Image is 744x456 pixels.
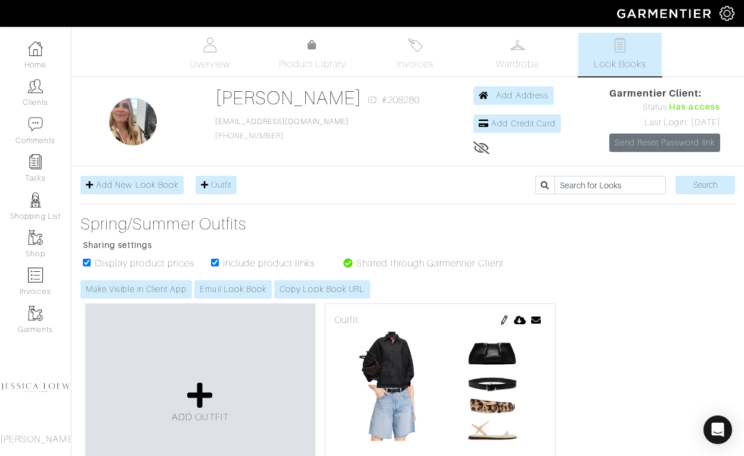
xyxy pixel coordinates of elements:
[594,57,647,72] span: Look Books
[96,180,178,190] span: Add New Look Book
[28,268,43,283] img: orders-icon-0abe47150d42831381b5fb84f609e132dff9fe21cb692f30cb5eec754e2cba89.png
[609,86,720,101] span: Garmentier Client:
[194,280,272,299] a: Email Look Book
[95,256,194,271] label: Display product prices
[611,3,720,24] img: garmentier-logo-header-white-b43fb05a5012e4ada735d5af1a66efaba907eab6374d6393d1fbf88cb4ef424d.png
[578,33,662,76] a: Look Books
[473,86,554,105] a: Add Address
[28,306,43,321] img: garments-icon-b7da505a4dc4fd61783c78ac3ca0ef83fa9d6f193b1c9dc38574b1d14d53ca28.png
[80,280,192,299] a: Make Visible in Client App
[215,117,349,140] span: [PHONE_NUMBER]
[215,87,362,108] a: [PERSON_NAME]
[279,57,346,72] span: Product Library
[28,117,43,132] img: comment-icon-a0a6a9ef722e966f86d9cbdc48e553b5cf19dbc54f86b18d962a5391bc8f6eb6.png
[408,38,423,52] img: orders-27d20c2124de7fd6de4e0e44c1d41de31381a507db9b33961299e4e07d508b8c.svg
[609,134,720,152] a: Send Reset Password link
[334,313,546,327] div: Outfit
[28,193,43,207] img: stylists-icon-eb353228a002819b7ec25b43dbf5f0378dd9e0616d9560372ff212230b889e62.png
[190,57,230,72] span: Overview
[215,117,349,126] a: [EMAIL_ADDRESS][DOMAIN_NAME]
[211,180,231,190] span: Outfit
[703,415,732,444] div: Open Intercom Messenger
[510,38,525,52] img: wardrobe-487a4870c1b7c33e795ec22d11cfc2ed9d08956e64fb3008fe2437562e282088.svg
[373,33,457,76] a: Invoices
[491,119,556,128] span: Add Credit Card
[669,101,720,114] span: Has access
[80,176,184,194] a: Add New Look Book
[356,256,504,271] label: Shared through Garmentier Client
[172,412,229,423] span: ADD OUTFIT
[675,176,735,194] input: Search
[554,176,666,194] input: Search for Looks
[609,116,720,129] div: Last Login: [DATE]
[203,38,218,52] img: basicinfo-40fd8af6dae0f16599ec9e87c0ef1c0a1fdea2edbe929e3d69a839185d80c458.svg
[274,280,370,299] a: Copy Look Book URL
[196,176,237,194] a: Outfit
[28,79,43,94] img: clients-icon-6bae9207a08558b7cb47a8932f037763ab4055f8c8b6bfacd5dc20c3e0201464.png
[368,93,420,107] span: ID: #208280
[720,6,734,21] img: gear-icon-white-bd11855cb880d31180b6d7d6211b90ccbf57a29d726f0c71d8c61bd08dd39cc2.png
[83,239,511,252] p: Sharing settings
[223,256,315,271] label: Include product links
[271,38,354,72] a: Product Library
[613,38,628,52] img: todo-9ac3debb85659649dc8f770b8b6100bb5dab4b48dedcbae339e5042a72dfd3cc.svg
[500,315,509,325] img: pen-cf24a1663064a2ec1b9c1bd2387e9de7a2fa800b781884d57f21acf72779bad2.png
[609,101,720,114] div: Status:
[476,33,559,76] a: Wardrobe
[28,41,43,56] img: dashboard-icon-dbcd8f5a0b271acd01030246c82b418ddd0df26cd7fceb0bd07c9910d44c42f6.png
[80,214,511,234] a: Spring/Summer Outfits
[172,381,229,424] a: ADD OUTFIT
[28,154,43,169] img: reminder-icon-8004d30b9f0a5d33ae49ab947aed9ed385cf756f9e5892f1edd6e32f2345188e.png
[28,230,43,245] img: garments-icon-b7da505a4dc4fd61783c78ac3ca0ef83fa9d6f193b1c9dc38574b1d14d53ca28.png
[496,57,539,72] span: Wardrobe
[168,33,252,76] a: Overview
[473,114,561,133] a: Add Credit Card
[496,91,548,100] span: Add Address
[396,57,433,72] span: Invoices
